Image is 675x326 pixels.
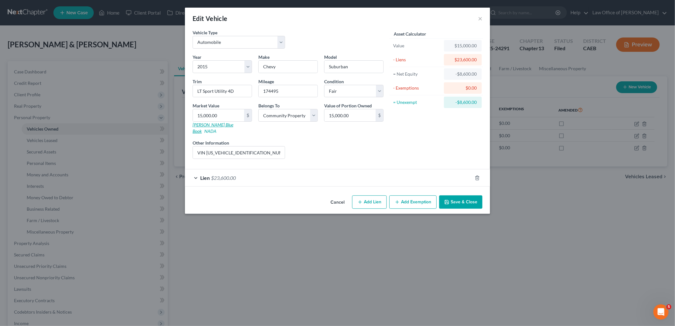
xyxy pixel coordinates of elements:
[449,99,477,105] div: -$8,600.00
[449,71,477,77] div: -$8,600.00
[193,78,202,85] label: Trim
[259,61,317,73] input: ex. Nissan
[193,102,219,109] label: Market Value
[449,57,477,63] div: $23,600.00
[439,195,482,209] button: Save & Close
[324,102,372,109] label: Value of Portion Owned
[211,175,236,181] span: $23,600.00
[325,196,350,209] button: Cancel
[389,195,437,209] button: Add Exemption
[259,85,317,97] input: --
[193,29,217,36] label: Vehicle Type
[653,304,669,320] iframe: Intercom live chat
[666,304,672,309] span: 5
[324,54,337,60] label: Model
[258,103,280,108] span: Belongs To
[393,57,441,63] div: - Liens
[200,175,210,181] span: Lien
[204,128,216,134] a: NADA
[193,85,252,97] input: ex. LS, LT, etc
[244,109,252,121] div: $
[258,78,274,85] label: Mileage
[324,78,344,85] label: Condition
[193,122,233,134] a: [PERSON_NAME] Blue Book
[193,54,201,60] label: Year
[324,61,383,73] input: ex. Altima
[193,14,228,23] div: Edit Vehicle
[478,15,482,22] button: ×
[193,109,244,121] input: 0.00
[393,43,441,49] div: Value
[258,54,269,60] span: Make
[324,109,376,121] input: 0.00
[449,85,477,91] div: $0.00
[393,99,441,105] div: = Unexempt
[393,85,441,91] div: - Exemptions
[449,43,477,49] div: $15,000.00
[393,71,441,77] div: = Net Equity
[352,195,387,209] button: Add Lien
[193,139,229,146] label: Other Information
[193,146,285,159] input: (optional)
[376,109,383,121] div: $
[394,31,426,37] label: Asset Calculator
